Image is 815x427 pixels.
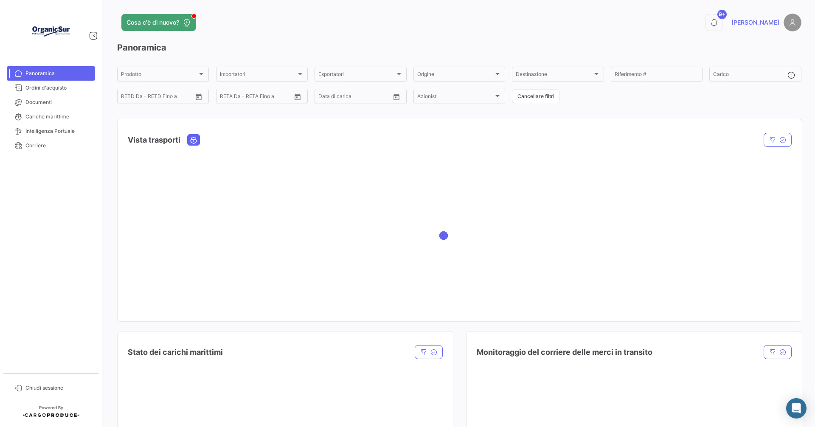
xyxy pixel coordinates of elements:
span: Esportatori [318,73,395,79]
span: Prodotto [121,73,197,79]
span: Corriere [25,142,92,149]
a: Documenti [7,95,95,110]
div: Abrir Intercom Messenger [786,398,807,419]
input: Fino a [128,95,162,101]
span: Origine [417,73,494,79]
span: [PERSON_NAME] [731,18,779,27]
h4: Stato dei carichi marittimi [128,346,223,358]
button: Open calendar [192,90,205,103]
button: Open calendar [390,90,403,103]
span: Intelligenza Portuale [25,127,92,135]
span: Chiudi sessione [25,384,92,392]
a: Cariche marittime [7,110,95,124]
button: Cancellare filtri [512,89,560,103]
button: Cosa c'è di nuovo? [121,14,196,31]
input: Da [121,95,122,101]
button: Ocean [188,135,200,145]
span: Ordini d'acquisto [25,84,92,92]
span: Panoramica [25,70,92,77]
span: Cosa c'è di nuovo? [126,18,179,27]
input: Da [220,95,221,101]
h3: Panoramica [117,42,801,53]
img: Logo+OrganicSur.png [30,10,72,53]
span: Importatori [220,73,296,79]
a: Ordini d'acquisto [7,81,95,95]
span: Documenti [25,98,92,106]
input: Fino a [325,95,359,101]
span: Azionisti [417,95,494,101]
img: placeholder-user.png [784,14,801,31]
a: Panoramica [7,66,95,81]
a: Corriere [7,138,95,153]
span: Destinazione [516,73,592,79]
h4: Vista trasporti [128,134,180,146]
a: Intelligenza Portuale [7,124,95,138]
h4: Monitoraggio del corriere delle merci in transito [477,346,652,358]
button: Open calendar [291,90,304,103]
input: Fino a [227,95,261,101]
span: Cariche marittime [25,113,92,121]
